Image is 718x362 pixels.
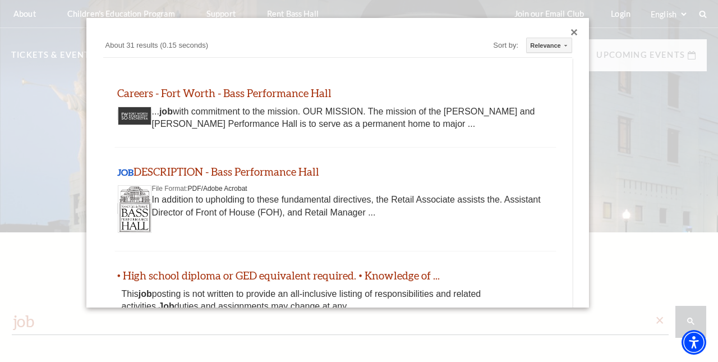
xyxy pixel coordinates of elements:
span: File Format: [152,185,188,193]
div: Relevance [530,38,555,53]
a: JOBDESCRIPTION - Bass Performance Hall [117,165,319,178]
a: Careers - Fort Worth - Bass Performance Hall [117,86,332,99]
div: This posting is not written to provide an all-inclusive listing of responsibilities and related a... [122,288,549,313]
b: Job [158,301,174,311]
img: Thumbnail image [118,185,151,233]
b: job [159,107,173,116]
div: Accessibility Menu [682,330,706,355]
img: Thumbnail image [118,107,151,125]
b: JOB [117,167,134,177]
div: ... with commitment to the mission. OUR MISSION. The mission of the [PERSON_NAME] and [PERSON_NAM... [122,106,549,131]
span: PDF/Adobe Acrobat [188,185,247,193]
a: • High school diploma or GED equivalent required. • Knowledge of ... [117,269,440,282]
div: About 31 results (0.15 seconds) [103,39,374,54]
b: job [139,289,152,299]
div: In addition to upholding to these fundamental directives, the Retail Associate assists the. Assis... [122,194,549,219]
div: Sort by: [493,39,521,52]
